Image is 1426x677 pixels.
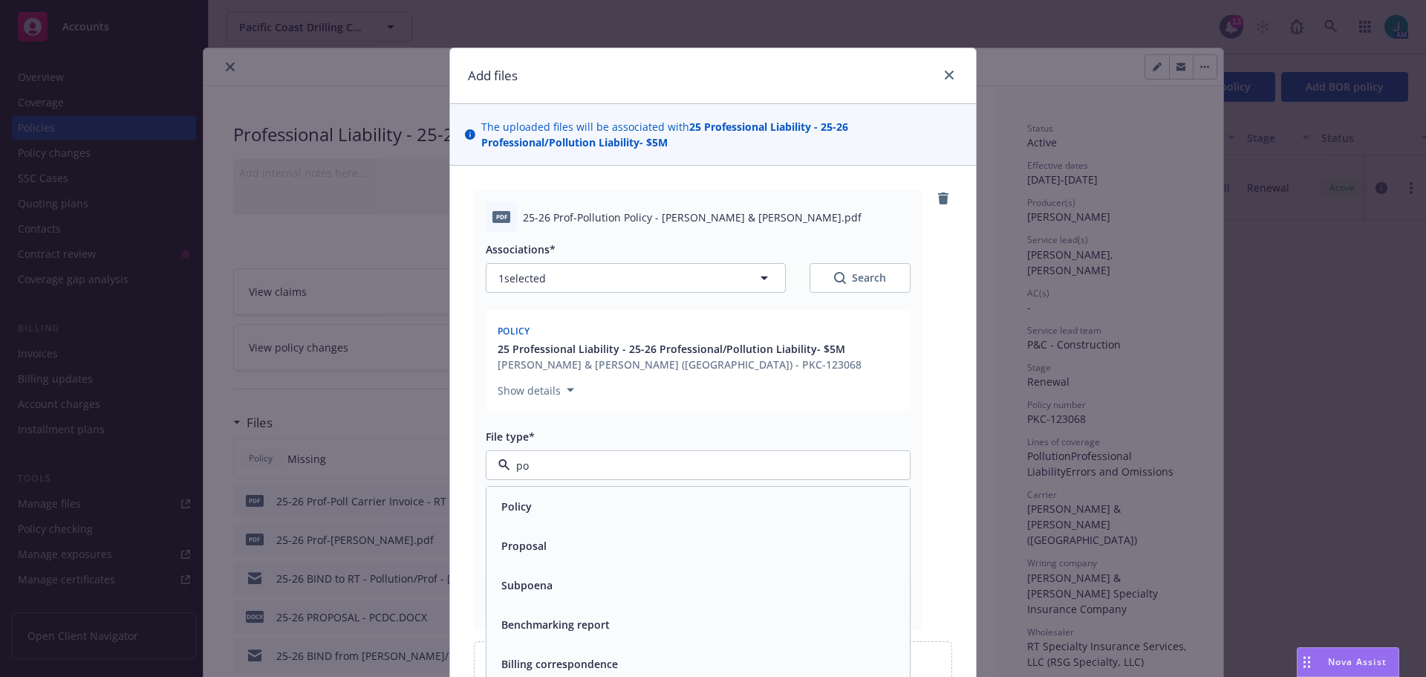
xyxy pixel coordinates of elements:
span: File type* [486,430,535,444]
button: Policy [501,499,532,514]
button: Subpoena [501,577,553,593]
input: Filter by keyword [510,458,880,473]
button: Nova Assist [1297,647,1399,677]
button: Benchmarking report [501,617,610,632]
button: Proposal [501,538,547,554]
div: Drag to move [1298,648,1316,676]
button: Billing correspondence [501,656,618,672]
span: Nova Assist [1328,655,1387,668]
